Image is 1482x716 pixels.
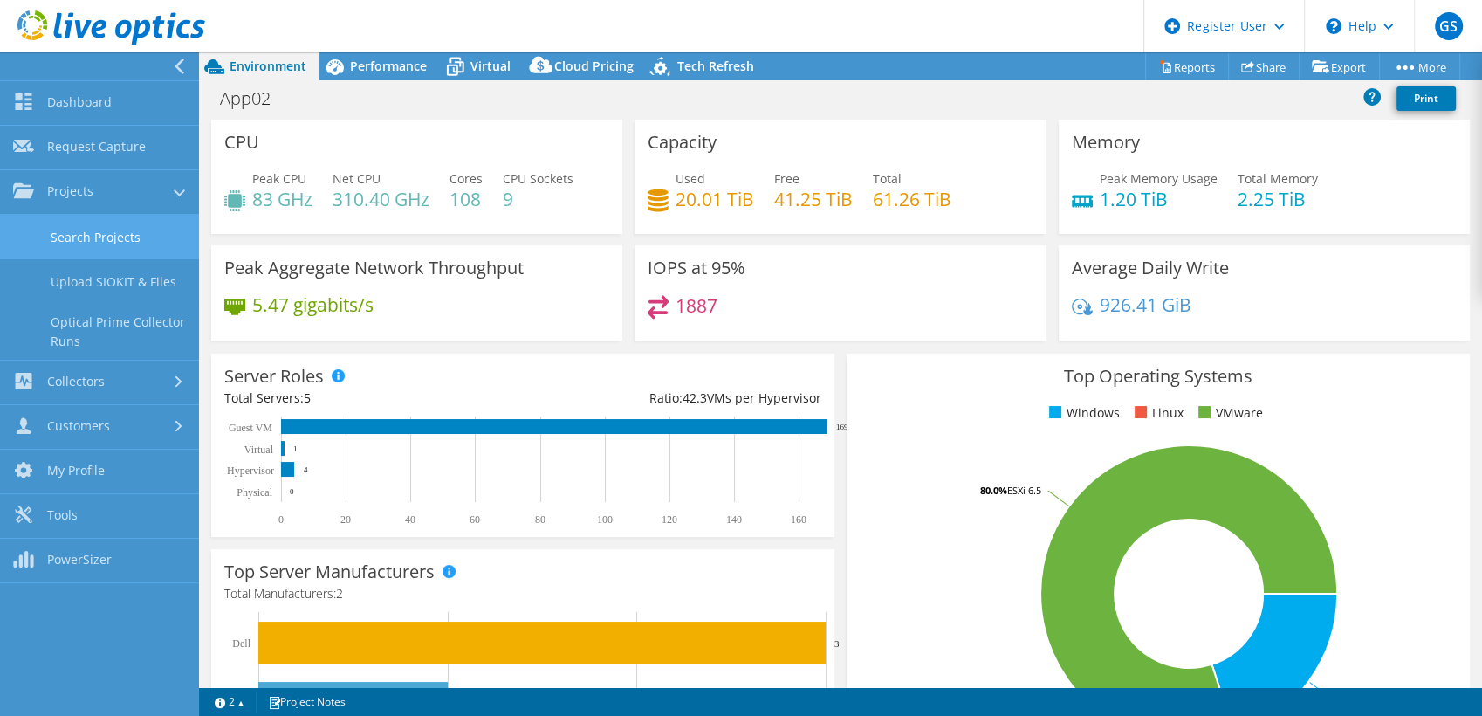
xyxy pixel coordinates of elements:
h3: CPU [224,133,259,152]
span: Peak Memory Usage [1100,170,1218,187]
text: 1 [293,444,298,453]
text: 3 [834,638,840,649]
span: 2 [336,585,343,602]
div: Ratio: VMs per Hypervisor [523,389,821,408]
svg: \n [1326,18,1341,34]
h4: 9 [503,189,573,209]
text: Virtual [244,444,274,456]
span: Peak CPU [252,170,306,187]
a: Project Notes [256,691,358,713]
text: Hypervisor [227,465,274,477]
h4: 61.26 TiB [873,189,951,209]
span: GS [1435,12,1463,40]
h3: Server Roles [224,367,324,386]
a: Reports [1145,53,1229,80]
text: Dell [232,637,250,650]
span: Cores [449,170,483,187]
text: 80 [535,513,545,526]
tspan: 80.0% [980,484,1007,497]
h4: 5.47 gigabits/s [252,295,374,314]
text: 120 [662,513,677,526]
span: Free [774,170,799,187]
text: 169 [836,423,848,431]
text: 140 [726,513,742,526]
a: Print [1396,86,1456,111]
h3: IOPS at 95% [648,258,745,278]
text: 0 [290,487,294,496]
h3: Average Daily Write [1072,258,1229,278]
h3: Capacity [648,133,717,152]
text: 0 [278,513,284,526]
h4: 1.20 TiB [1100,189,1218,209]
li: Linux [1130,403,1183,423]
text: 20 [340,513,351,526]
h4: Total Manufacturers: [224,584,821,603]
span: Cloud Pricing [554,58,634,74]
a: Export [1299,53,1380,80]
div: Total Servers: [224,389,523,408]
h3: Top Operating Systems [860,367,1457,386]
span: CPU Sockets [503,170,573,187]
h4: 83 GHz [252,189,312,209]
text: 100 [597,513,613,526]
text: 40 [405,513,415,526]
h4: 108 [449,189,483,209]
h1: App02 [212,89,298,108]
li: VMware [1194,403,1262,423]
h4: 1887 [676,296,717,315]
tspan: ESXi 6.5 [1007,484,1041,497]
text: 160 [791,513,806,526]
li: Windows [1045,403,1119,423]
span: Net CPU [333,170,381,187]
span: 5 [304,389,311,406]
h4: 310.40 GHz [333,189,429,209]
h4: 41.25 TiB [774,189,853,209]
span: Tech Refresh [677,58,754,74]
span: 42.3 [683,389,707,406]
h3: Memory [1072,133,1140,152]
span: Total [873,170,902,187]
span: Used [676,170,705,187]
a: Share [1228,53,1300,80]
span: Performance [350,58,427,74]
a: 2 [202,691,257,713]
text: 60 [470,513,480,526]
span: Environment [230,58,306,74]
text: Guest VM [229,422,272,434]
text: Physical [237,486,272,499]
h3: Peak Aggregate Network Throughput [224,258,524,278]
span: Total Memory [1238,170,1318,187]
h4: 20.01 TiB [676,189,754,209]
h4: 2.25 TiB [1238,189,1318,209]
span: Virtual [470,58,511,74]
h3: Top Server Manufacturers [224,562,435,582]
text: 4 [304,465,308,474]
h4: 926.41 GiB [1100,295,1191,314]
a: More [1379,53,1460,80]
